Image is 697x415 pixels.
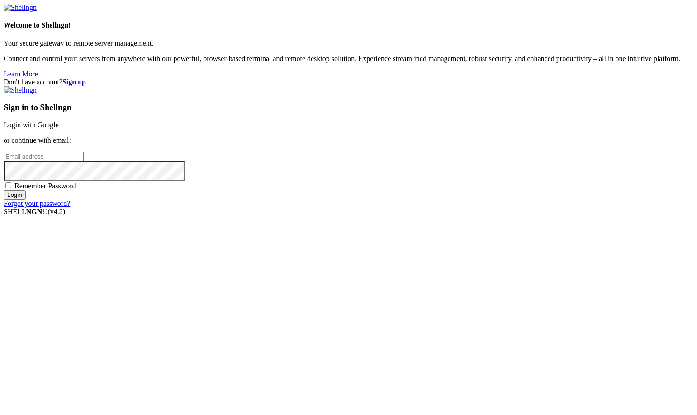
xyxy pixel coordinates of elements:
a: Sign up [62,78,86,86]
h3: Sign in to Shellngn [4,103,693,112]
img: Shellngn [4,4,37,12]
input: Email address [4,152,84,161]
img: Shellngn [4,86,37,94]
input: Remember Password [5,182,11,188]
p: Your secure gateway to remote server management. [4,39,693,47]
b: NGN [26,208,43,215]
span: 4.2.0 [48,208,66,215]
span: Remember Password [14,182,76,190]
p: Connect and control your servers from anywhere with our powerful, browser-based terminal and remo... [4,55,693,63]
div: Don't have account? [4,78,693,86]
a: Login with Google [4,121,59,129]
input: Login [4,190,26,200]
h4: Welcome to Shellngn! [4,21,693,29]
a: Forgot your password? [4,200,70,207]
span: SHELL © [4,208,65,215]
p: or continue with email: [4,136,693,145]
a: Learn More [4,70,38,78]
